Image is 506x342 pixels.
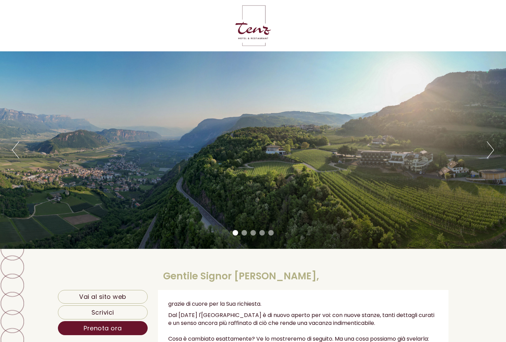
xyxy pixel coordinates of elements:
h1: Gentile Signor [PERSON_NAME], [163,271,319,282]
a: Scrivici [58,305,148,319]
button: Next [487,141,494,159]
a: Vai al sito web [58,290,148,304]
p: grazie di cuore per la Sua richiesta. [168,300,438,308]
button: Previous [12,141,19,159]
a: Prenota ora [58,321,148,335]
